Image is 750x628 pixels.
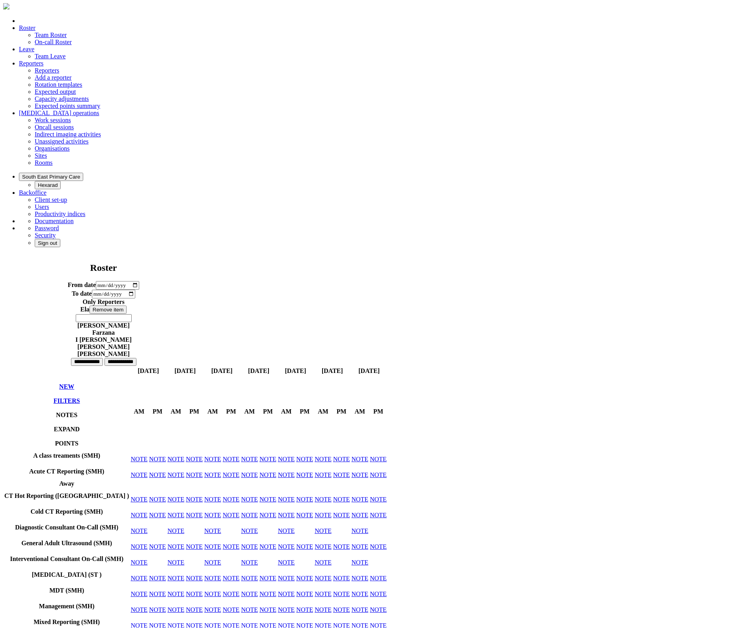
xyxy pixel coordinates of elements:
[35,152,47,159] a: Sites
[131,606,147,613] a: NOTE
[4,263,203,273] h2: Roster
[19,189,47,196] a: Backoffice
[259,376,277,447] th: PM
[259,456,276,462] a: NOTE
[241,559,258,566] a: NOTE
[241,471,258,478] a: NOTE
[82,298,124,305] label: Only Reporters
[223,471,240,478] a: NOTE
[296,606,313,613] a: NOTE
[4,488,129,503] th: CT Hot Reporting (ST )
[168,512,185,518] a: NOTE
[131,543,147,550] a: NOTE
[223,606,240,613] a: NOTE
[351,512,368,518] a: NOTE
[90,306,127,314] button: Remove item: '7c1a9284-3a22-4a29-9c97-092f30be333d'
[55,440,78,447] a: collapse/expand expected points
[186,471,203,478] a: NOTE
[351,527,368,534] a: NOTE
[241,367,276,375] th: [DATE]
[351,367,387,375] th: [DATE]
[35,138,88,145] a: Unassigned activities
[168,527,185,534] a: NOTE
[68,281,96,288] label: From date
[35,131,101,138] a: Indirect imaging activities
[278,591,295,597] a: NOTE
[278,376,295,447] th: AM
[168,591,185,597] a: NOTE
[35,88,76,95] a: Expected output
[35,117,71,123] a: Work sessions
[278,512,295,518] a: NOTE
[278,367,313,375] th: [DATE]
[35,181,61,189] button: Hexarad
[333,543,350,550] a: NOTE
[4,567,129,582] th: Interventional Radiology (ST )
[130,376,148,447] th: AM
[19,60,43,67] a: Reporters
[186,496,203,503] a: NOTE
[4,520,129,535] th: Diagnostic Consultant On-Call (SMH)
[278,575,295,581] a: NOTE
[149,471,166,478] a: NOTE
[315,471,332,478] a: NOTE
[149,606,166,613] a: NOTE
[35,211,85,217] a: Productivity indices
[35,203,49,210] a: Users
[35,145,70,152] a: Organisations
[259,606,276,613] a: NOTE
[35,218,74,224] a: Documentation
[370,456,387,462] a: NOTE
[241,456,258,462] a: NOTE
[296,591,313,597] a: NOTE
[204,471,221,478] a: NOTE
[35,196,67,203] a: Client set-up
[296,543,313,550] a: NOTE
[4,480,129,488] th: Away
[4,504,129,519] th: Cold CT Reporting (SMH)
[278,496,295,503] a: NOTE
[35,102,100,109] a: Expected points summary
[56,412,77,418] a: show/hide notes
[19,24,35,31] a: Roster
[167,376,185,447] th: AM
[186,512,203,518] a: NOTE
[278,456,295,462] a: NOTE
[241,543,258,550] a: NOTE
[4,322,203,329] div: [PERSON_NAME]
[241,606,258,613] a: NOTE
[35,124,74,130] a: Oncall sessions
[315,575,332,581] a: NOTE
[149,456,166,462] a: NOTE
[4,464,129,479] th: Acute CT Reporting (SMH)
[167,367,203,375] th: [DATE]
[241,591,258,597] a: NOTE
[168,496,185,503] a: NOTE
[333,512,350,518] a: NOTE
[4,306,203,314] div: Ela
[351,559,368,566] a: NOTE
[185,376,203,447] th: PM
[296,496,313,503] a: NOTE
[223,512,240,518] a: NOTE
[315,456,332,462] a: NOTE
[351,456,368,462] a: NOTE
[223,591,240,597] a: NOTE
[35,81,82,88] a: Rotation templates
[370,471,387,478] a: NOTE
[204,559,221,566] a: NOTE
[204,512,221,518] a: NOTE
[369,376,387,447] th: PM
[315,559,332,566] a: NOTE
[131,575,147,581] a: NOTE
[370,512,387,518] a: NOTE
[35,74,71,81] a: Add a reporter
[186,591,203,597] a: NOTE
[259,471,276,478] a: NOTE
[370,606,387,613] a: NOTE
[259,591,276,597] a: NOTE
[3,3,9,9] img: brand-opti-rad-logos-blue-and-white-d2f68631ba2948856bd03f2d395fb146ddc8fb01b4b6e9315ea85fa773367...
[4,336,203,343] div: I [PERSON_NAME]
[278,527,295,534] a: NOTE
[35,95,89,102] a: Capacity adjustments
